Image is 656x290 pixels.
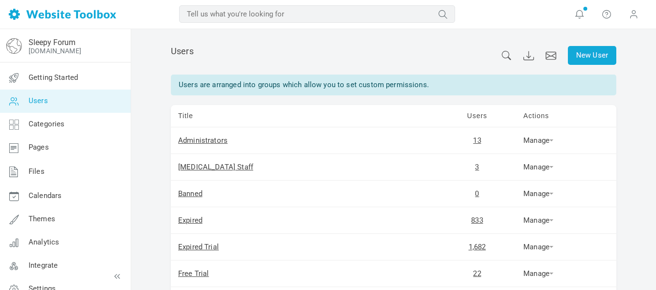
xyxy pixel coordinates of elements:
[29,38,76,47] a: Sleepy Forum
[29,96,48,105] span: Users
[171,75,616,95] div: Users are arranged into groups which allow you to set custom permissions.
[475,189,479,198] a: 0
[29,143,49,152] span: Pages
[29,73,78,82] span: Getting Started
[523,136,553,145] a: Manage
[473,136,481,145] a: 13
[29,191,61,200] span: Calendars
[523,189,553,198] a: Manage
[523,243,553,251] a: Manage
[29,238,59,246] span: Analytics
[29,47,81,55] a: [DOMAIN_NAME]
[469,243,486,251] a: 1,682
[178,243,219,251] a: Expired Trial
[171,46,194,56] span: Users
[523,269,553,278] a: Manage
[471,216,483,225] a: 833
[179,5,455,23] input: Tell us what you're looking for
[516,105,616,127] td: Actions
[473,269,481,278] a: 22
[178,163,253,171] a: [MEDICAL_DATA] Staff
[29,120,65,128] span: Categories
[523,216,553,225] a: Manage
[29,261,58,270] span: Integrate
[29,167,45,176] span: Files
[171,105,438,127] td: Title
[475,163,479,171] a: 3
[568,46,616,65] a: New User
[178,189,202,198] a: Banned
[178,136,228,145] a: Administrators
[29,214,55,223] span: Themes
[523,163,553,171] a: Manage
[6,38,22,54] img: globe-icon.png
[178,269,209,278] a: Free Trial
[438,105,516,127] td: Users
[178,216,202,225] a: Expired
